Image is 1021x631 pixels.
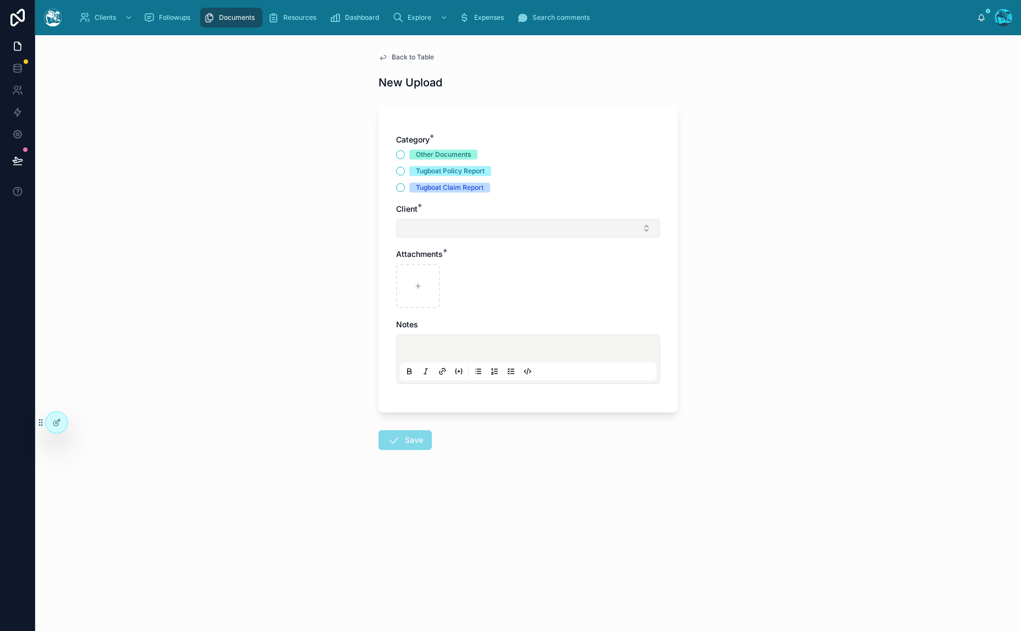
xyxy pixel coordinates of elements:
[514,8,597,28] a: Search comments
[396,219,660,238] button: Select Button
[396,320,418,329] span: Notes
[76,8,138,28] a: Clients
[416,166,485,176] div: Tugboat Policy Report
[159,13,190,22] span: Followups
[326,8,387,28] a: Dashboard
[396,204,418,213] span: Client
[408,13,431,22] span: Explore
[140,8,198,28] a: Followups
[392,53,434,62] span: Back to Table
[416,150,471,160] div: Other Documents
[44,9,62,26] img: App logo
[219,13,255,22] span: Documents
[200,8,262,28] a: Documents
[474,13,504,22] span: Expenses
[455,8,512,28] a: Expenses
[345,13,379,22] span: Dashboard
[265,8,324,28] a: Resources
[396,249,443,259] span: Attachments
[533,13,590,22] span: Search comments
[416,183,484,193] div: Tugboat Claim Report
[283,13,316,22] span: Resources
[389,8,453,28] a: Explore
[70,6,977,30] div: scrollable content
[378,53,434,62] a: Back to Table
[396,135,430,144] span: Category
[95,13,116,22] span: Clients
[378,75,442,90] h1: New Upload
